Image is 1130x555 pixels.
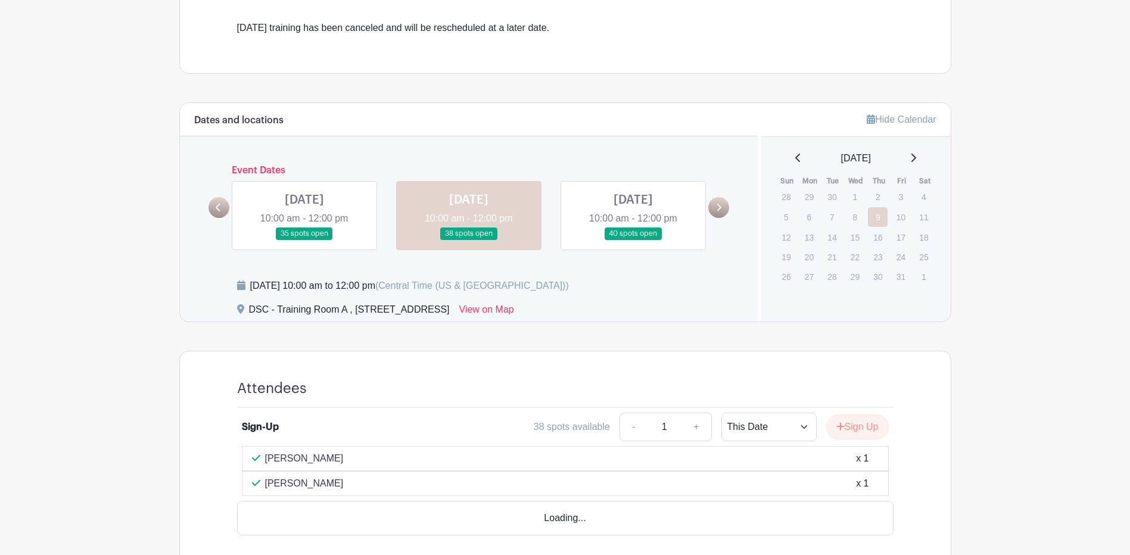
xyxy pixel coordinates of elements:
[776,267,796,286] p: 26
[891,248,911,266] p: 24
[913,175,936,187] th: Sat
[868,228,888,247] p: 16
[822,267,842,286] p: 28
[845,188,865,206] p: 1
[237,501,894,535] div: Loading...
[620,413,647,441] a: -
[776,175,799,187] th: Sun
[799,228,819,247] p: 13
[237,380,307,397] h4: Attendees
[822,208,842,226] p: 7
[868,248,888,266] p: 23
[822,188,842,206] p: 30
[867,175,891,187] th: Thu
[776,208,796,226] p: 5
[891,208,911,226] p: 10
[856,476,868,491] div: x 1
[891,267,911,286] p: 31
[845,228,865,247] p: 15
[845,208,865,226] p: 8
[776,188,796,206] p: 28
[868,188,888,206] p: 2
[534,420,610,434] div: 38 spots available
[799,175,822,187] th: Mon
[194,115,284,126] h6: Dates and locations
[375,280,569,291] span: (Central Time (US & [GEOGRAPHIC_DATA]))
[799,248,819,266] p: 20
[868,207,888,227] a: 9
[799,188,819,206] p: 29
[776,248,796,266] p: 19
[826,414,889,439] button: Sign Up
[821,175,845,187] th: Tue
[265,476,344,491] p: [PERSON_NAME]
[914,188,933,206] p: 4
[845,267,865,286] p: 29
[265,451,344,466] p: [PERSON_NAME]
[867,114,936,124] a: Hide Calendar
[914,267,933,286] p: 1
[856,451,868,466] div: x 1
[841,151,871,166] span: [DATE]
[845,175,868,187] th: Wed
[914,208,933,226] p: 11
[681,413,711,441] a: +
[250,279,569,293] div: [DATE] 10:00 am to 12:00 pm
[242,420,279,434] div: Sign-Up
[868,267,888,286] p: 30
[229,165,709,176] h6: Event Dates
[891,175,914,187] th: Fri
[914,228,933,247] p: 18
[845,248,865,266] p: 22
[799,267,819,286] p: 27
[459,303,514,322] a: View on Map
[822,228,842,247] p: 14
[799,208,819,226] p: 6
[891,228,911,247] p: 17
[914,248,933,266] p: 25
[891,188,911,206] p: 3
[249,303,450,322] div: DSC - Training Room A , [STREET_ADDRESS]
[776,228,796,247] p: 12
[237,21,894,35] div: [DATE] training has been canceled and will be rescheduled at a later date.
[822,248,842,266] p: 21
